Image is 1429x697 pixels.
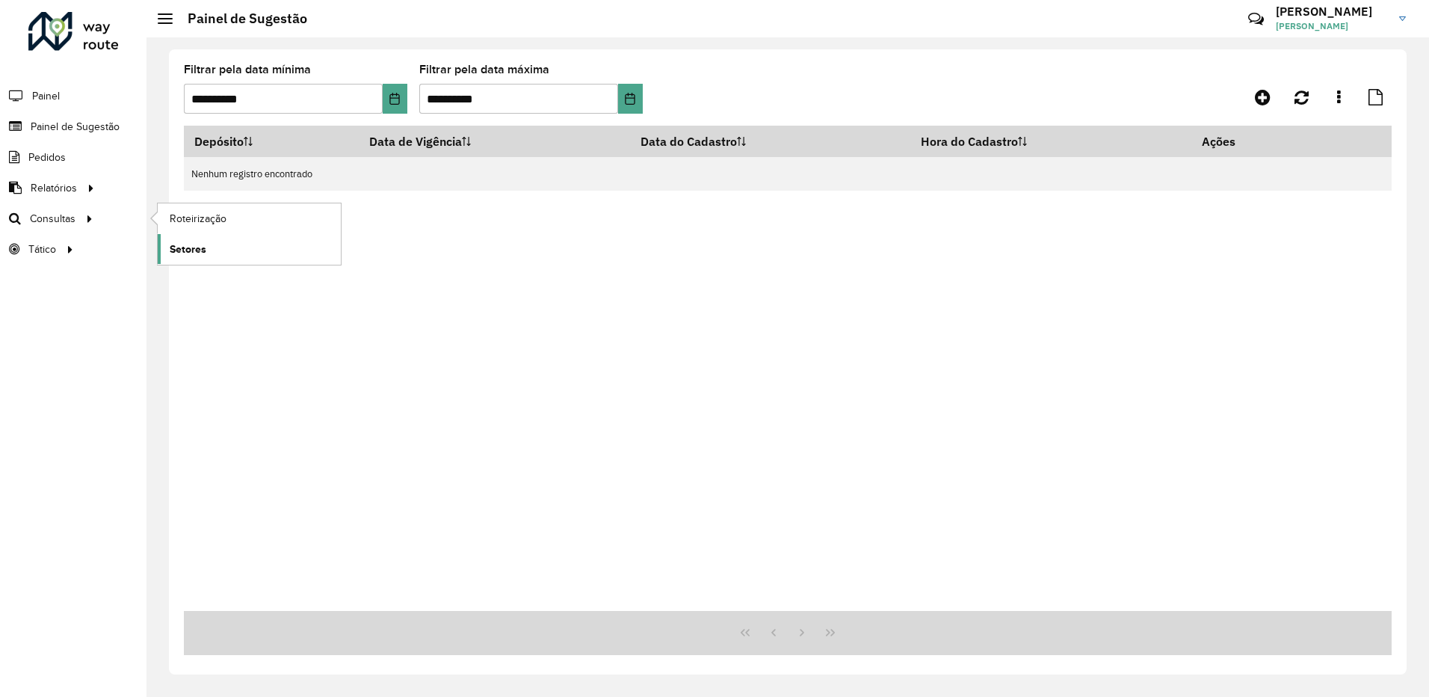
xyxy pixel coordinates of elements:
[631,126,910,157] th: Data do Cadastro
[28,242,56,257] span: Tático
[184,126,359,157] th: Depósito
[32,88,60,104] span: Painel
[158,203,341,233] a: Roteirização
[1276,4,1388,19] h3: [PERSON_NAME]
[28,150,66,165] span: Pedidos
[173,10,307,27] h2: Painel de Sugestão
[158,234,341,264] a: Setores
[184,61,311,79] label: Filtrar pela data mínima
[31,180,77,196] span: Relatórios
[618,84,643,114] button: Choose Date
[184,157,1392,191] td: Nenhum registro encontrado
[383,84,407,114] button: Choose Date
[30,211,75,227] span: Consultas
[1276,19,1388,33] span: [PERSON_NAME]
[910,126,1192,157] th: Hora do Cadastro
[359,126,630,157] th: Data de Vigência
[1240,3,1272,35] a: Contato Rápido
[1192,126,1282,157] th: Ações
[170,242,206,257] span: Setores
[170,211,226,227] span: Roteirização
[31,119,120,135] span: Painel de Sugestão
[419,61,549,79] label: Filtrar pela data máxima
